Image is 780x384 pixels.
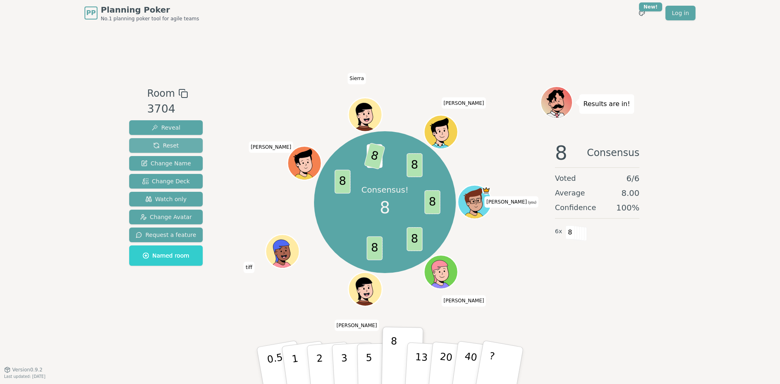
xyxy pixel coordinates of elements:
[145,195,187,203] span: Watch only
[616,202,639,213] span: 100 %
[86,8,95,18] span: PP
[587,143,639,163] span: Consensus
[129,192,203,206] button: Watch only
[639,2,662,11] div: New!
[101,4,199,15] span: Planning Poker
[129,228,203,242] button: Request a feature
[142,177,190,185] span: Change Deck
[380,195,390,220] span: 8
[407,227,422,251] span: 8
[334,320,379,331] span: Click to change your name
[141,159,191,167] span: Change Name
[129,156,203,171] button: Change Name
[249,141,293,153] span: Click to change your name
[665,6,695,20] a: Log in
[364,143,385,170] span: 8
[129,120,203,135] button: Reveal
[244,262,254,273] span: Click to change your name
[424,190,440,214] span: 8
[555,202,596,213] span: Confidence
[555,143,568,163] span: 8
[407,153,422,177] span: 8
[565,226,575,239] span: 8
[635,6,649,20] button: New!
[84,4,199,22] a: PPPlanning PokerNo.1 planning poker tool for agile teams
[442,295,486,307] span: Click to change your name
[442,98,486,109] span: Click to change your name
[140,213,192,221] span: Change Avatar
[527,201,537,204] span: (you)
[143,252,189,260] span: Named room
[136,231,196,239] span: Request a feature
[362,184,409,195] p: Consensus!
[129,210,203,224] button: Change Avatar
[334,170,350,194] span: 8
[484,196,538,208] span: Click to change your name
[459,186,490,218] button: Click to change your avatar
[101,15,199,22] span: No.1 planning poker tool for agile teams
[366,236,382,260] span: 8
[152,124,180,132] span: Reveal
[626,173,639,184] span: 6 / 6
[555,187,585,199] span: Average
[4,374,45,379] span: Last updated: [DATE]
[482,186,490,195] span: spencer is the host
[153,141,179,150] span: Reset
[621,187,639,199] span: 8.00
[147,101,188,117] div: 3704
[583,98,630,110] p: Results are in!
[129,245,203,266] button: Named room
[129,174,203,189] button: Change Deck
[555,227,562,236] span: 6 x
[129,138,203,153] button: Reset
[348,73,366,85] span: Click to change your name
[147,86,175,101] span: Room
[12,367,43,373] span: Version 0.9.2
[555,173,576,184] span: Voted
[4,367,43,373] button: Version0.9.2
[390,335,397,379] p: 8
